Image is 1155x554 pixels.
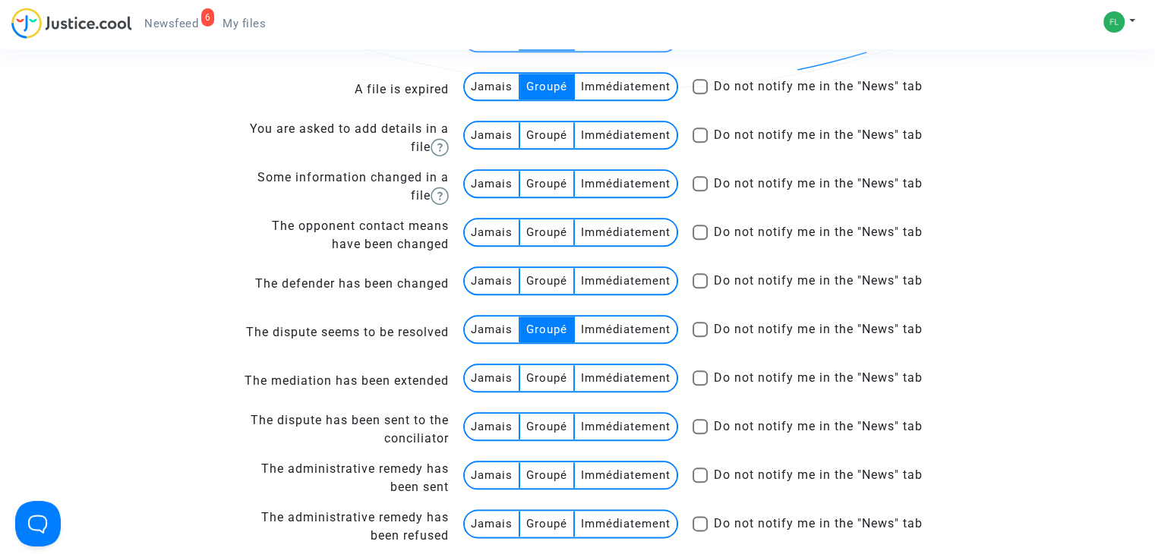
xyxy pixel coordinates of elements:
multi-toggle-item: Groupé [520,462,575,488]
multi-toggle-item: Jamais [465,122,520,148]
img: 27626d57a3ba4a5b969f53e3f2c8e71c [1103,11,1125,33]
span: Do not notify me in the "News" tab [714,273,923,288]
td: You are asked to add details in a file [232,114,450,162]
multi-toggle-item: Immédiatement [575,219,677,245]
td: A file is expired [232,65,450,114]
span: Do not notify me in the "News" tab [714,322,923,336]
multi-toggle-item: Immédiatement [575,414,677,439]
span: Do not notify me in the "News" tab [714,225,923,239]
span: Do not notify me in the "News" tab [714,516,923,530]
multi-toggle-item: Immédiatement [575,122,677,148]
multi-toggle-item: Groupé [520,268,575,294]
multi-toggle-item: Jamais [465,511,520,537]
td: The dispute seems to be resolved [232,308,450,357]
multi-toggle-item: Jamais [465,268,520,294]
multi-toggle-item: Groupé [520,511,575,537]
multi-toggle-item: Jamais [465,414,520,439]
multi-toggle-item: Immédiatement [575,74,677,99]
span: Do not notify me in the "News" tab [714,419,923,433]
multi-toggle-item: Jamais [465,219,520,245]
a: My files [210,12,278,35]
multi-toggle-item: Immédiatement [575,365,677,391]
td: The administrative remedy has been refused [232,502,450,551]
td: The mediation has been extended [232,357,450,405]
td: Some information changed in a file [232,162,450,211]
td: The defender has been changed [232,260,450,308]
multi-toggle-item: Immédiatement [575,268,677,294]
span: Do not notify me in the "News" tab [714,467,923,482]
multi-toggle-item: Immédiatement [575,462,677,488]
span: Do not notify me in the "News" tab [714,176,923,190]
multi-toggle-item: Immédiatement [575,171,677,197]
multi-toggle-item: Groupé [520,122,575,148]
multi-toggle-item: Jamais [465,462,520,488]
multi-toggle-item: Jamais [465,316,520,342]
div: 6 [201,8,215,27]
iframe: Help Scout Beacon - Open [15,501,61,546]
multi-toggle-item: Groupé [520,74,575,99]
multi-toggle-item: Groupé [520,365,575,391]
multi-toggle-item: Groupé [520,171,575,197]
span: Do not notify me in the "News" tab [714,127,923,142]
multi-toggle-item: Groupé [520,219,575,245]
span: Do not notify me in the "News" tab [714,370,923,385]
multi-toggle-item: Jamais [465,171,520,197]
span: Do not notify me in the "News" tab [714,79,923,93]
span: My files [222,17,266,30]
multi-toggle-item: Groupé [520,414,575,439]
a: 6Newsfeed [132,12,210,35]
multi-toggle-item: Jamais [465,365,520,391]
td: The opponent contact means have been changed [232,211,450,260]
img: help.svg [431,138,449,156]
img: help.svg [431,187,449,205]
multi-toggle-item: Groupé [520,316,575,342]
multi-toggle-item: Jamais [465,74,520,99]
multi-toggle-item: Immédiatement [575,316,677,342]
td: The dispute has been sent to the conciliator [232,405,450,454]
td: The administrative remedy has been sent [232,454,450,502]
multi-toggle-item: Immédiatement [575,511,677,537]
img: jc-logo.svg [11,8,132,39]
span: Newsfeed [144,17,198,30]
